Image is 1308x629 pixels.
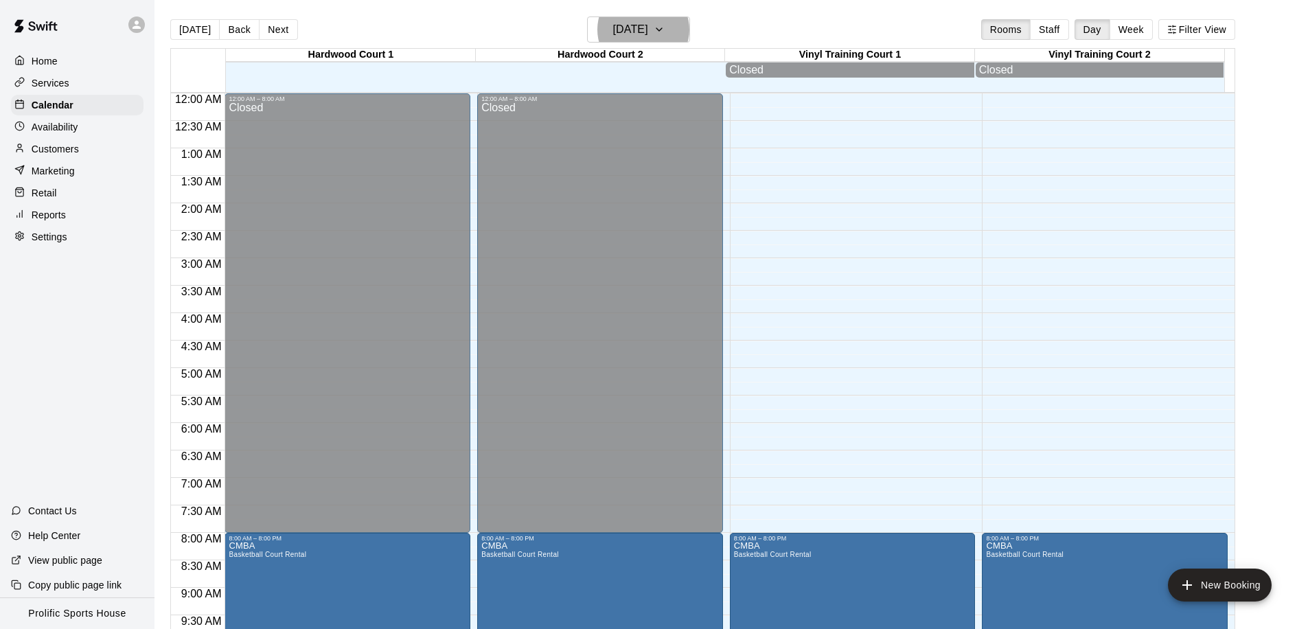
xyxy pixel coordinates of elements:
[178,560,225,572] span: 8:30 AM
[1030,19,1069,40] button: Staff
[11,227,144,247] a: Settings
[11,95,144,115] a: Calendar
[986,535,1224,542] div: 8:00 AM – 8:00 PM
[170,19,220,40] button: [DATE]
[178,203,225,215] span: 2:00 AM
[32,230,67,244] p: Settings
[481,95,719,102] div: 12:00 AM – 8:00 AM
[28,578,122,592] p: Copy public page link
[226,49,475,62] div: Hardwood Court 1
[481,551,559,558] span: Basketball Court Rental
[32,54,58,68] p: Home
[32,164,75,178] p: Marketing
[477,93,723,533] div: 12:00 AM – 8:00 AM: Closed
[979,64,1220,76] div: Closed
[11,117,144,137] a: Availability
[986,551,1064,558] span: Basketball Court Rental
[11,139,144,159] a: Customers
[28,553,102,567] p: View public page
[32,120,78,134] p: Availability
[219,19,260,40] button: Back
[229,535,466,542] div: 8:00 AM – 8:00 PM
[225,93,470,533] div: 12:00 AM – 8:00 AM: Closed
[1158,19,1235,40] button: Filter View
[32,208,66,222] p: Reports
[178,368,225,380] span: 5:00 AM
[11,73,144,93] a: Services
[476,49,725,62] div: Hardwood Court 2
[975,49,1224,62] div: Vinyl Training Court 2
[259,19,297,40] button: Next
[28,529,80,542] p: Help Center
[11,51,144,71] a: Home
[28,606,126,621] p: Prolific Sports House
[178,588,225,599] span: 9:00 AM
[178,533,225,545] span: 8:00 AM
[11,205,144,225] a: Reports
[587,16,690,43] button: [DATE]
[1168,569,1272,602] button: add
[11,161,144,181] a: Marketing
[725,49,974,62] div: Vinyl Training Court 1
[28,504,77,518] p: Contact Us
[178,423,225,435] span: 6:00 AM
[178,396,225,407] span: 5:30 AM
[481,535,719,542] div: 8:00 AM – 8:00 PM
[734,535,972,542] div: 8:00 AM – 8:00 PM
[178,341,225,352] span: 4:30 AM
[172,93,225,105] span: 12:00 AM
[172,121,225,133] span: 12:30 AM
[32,186,57,200] p: Retail
[32,142,79,156] p: Customers
[178,258,225,270] span: 3:00 AM
[613,20,648,39] h6: [DATE]
[178,176,225,187] span: 1:30 AM
[229,102,466,538] div: Closed
[178,313,225,325] span: 4:00 AM
[1110,19,1153,40] button: Week
[178,450,225,462] span: 6:30 AM
[11,183,144,203] a: Retail
[1075,19,1110,40] button: Day
[734,551,812,558] span: Basketball Court Rental
[178,148,225,160] span: 1:00 AM
[481,102,719,538] div: Closed
[178,615,225,627] span: 9:30 AM
[178,505,225,517] span: 7:30 AM
[729,64,970,76] div: Closed
[32,98,73,112] p: Calendar
[178,478,225,490] span: 7:00 AM
[229,551,306,558] span: Basketball Court Rental
[981,19,1031,40] button: Rooms
[178,286,225,297] span: 3:30 AM
[32,76,69,90] p: Services
[229,95,466,102] div: 12:00 AM – 8:00 AM
[178,231,225,242] span: 2:30 AM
